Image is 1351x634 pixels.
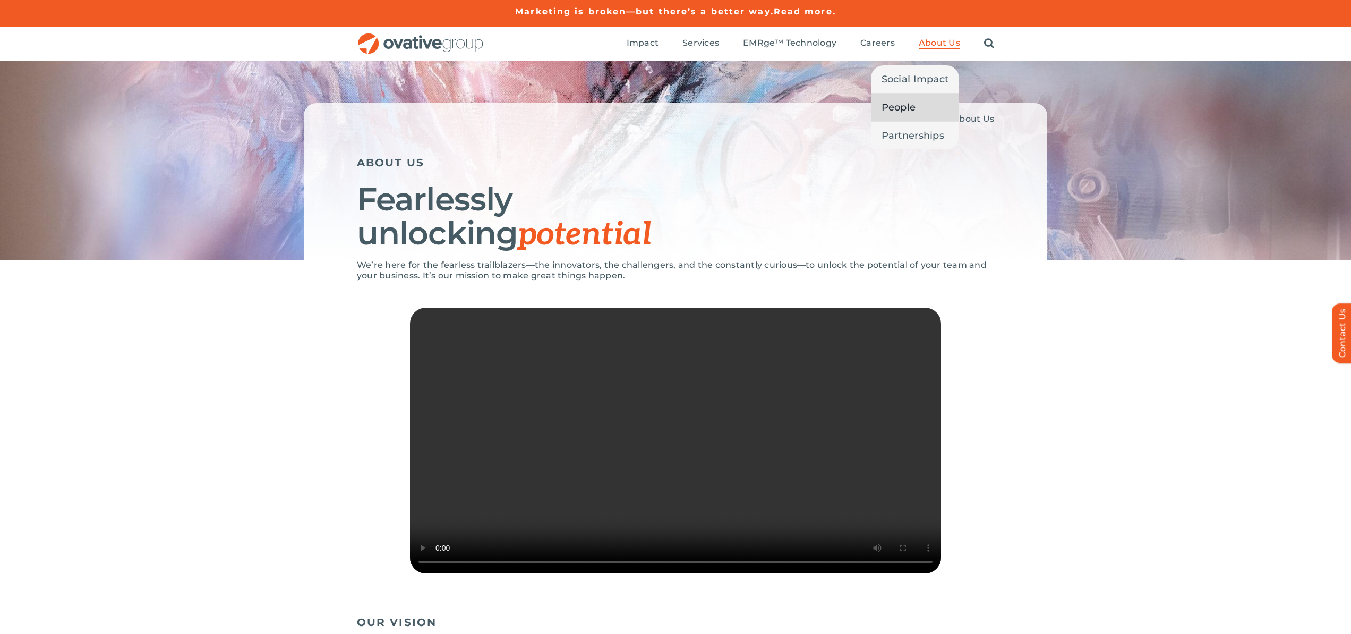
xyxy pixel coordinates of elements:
a: Read more. [774,6,836,16]
span: EMRge™ Technology [743,38,836,48]
a: Social Impact [871,65,960,93]
span: People [882,100,916,115]
a: OG_Full_horizontal_RGB [357,32,484,42]
span: Social Impact [882,72,949,87]
a: Partnerships [871,122,960,149]
a: Impact [627,38,659,49]
span: Services [682,38,719,48]
span: About Us [919,38,960,48]
a: Search [984,38,994,49]
h5: ABOUT US [357,156,994,169]
span: Impact [627,38,659,48]
span: potential [518,216,651,254]
span: Careers [860,38,895,48]
a: Careers [860,38,895,49]
p: We’re here for the fearless trailblazers—the innovators, the challengers, and the constantly curi... [357,260,994,281]
a: Marketing is broken—but there’s a better way. [515,6,774,16]
a: About Us [919,38,960,49]
span: Partnerships [882,128,944,143]
h1: Fearlessly unlocking [357,182,994,252]
a: People [871,94,960,121]
a: EMRge™ Technology [743,38,836,49]
nav: Menu [627,27,994,61]
h5: OUR VISION [357,616,994,629]
video: Sorry, your browser doesn't support embedded videos. [410,308,941,573]
span: About Us [953,114,994,124]
a: Services [682,38,719,49]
